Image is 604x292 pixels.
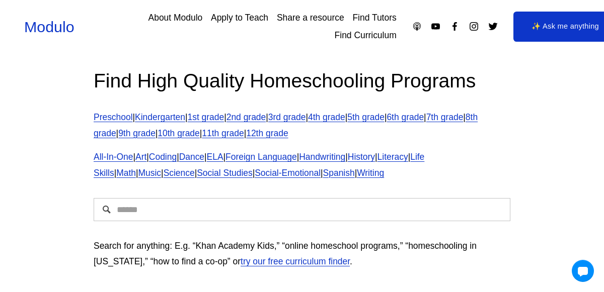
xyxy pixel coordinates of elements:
[246,128,288,138] a: 12th grade
[118,128,156,138] a: 9th grade
[135,112,185,122] a: Kindergarten
[377,152,408,162] a: Literacy
[202,128,244,138] a: 11th grade
[335,27,397,44] a: Find Curriculum
[299,152,345,162] a: Handwriting
[135,152,146,162] a: Art
[255,168,321,178] a: Social-Emotional
[158,128,199,138] a: 10th grade
[308,112,345,122] a: 4th grade
[449,21,460,32] a: Facebook
[197,168,253,178] a: Social Studies
[211,9,268,27] a: Apply to Teach
[347,112,385,122] a: 5th grade
[148,9,203,27] a: About Modulo
[488,21,498,32] a: Twitter
[430,21,441,32] a: YouTube
[352,9,396,27] a: Find Tutors
[149,152,177,162] a: Coding
[24,18,74,35] a: Modulo
[94,68,510,93] h2: Find High Quality Homeschooling Programs
[426,112,464,122] a: 7th grade
[323,168,355,178] a: Spanish
[225,152,297,162] a: Foreign Language
[387,112,424,122] a: 6th grade
[179,152,204,162] a: Dance
[357,168,384,178] a: Writing
[116,168,136,178] a: Math
[187,112,224,122] a: 1st grade
[94,198,510,221] input: Search
[138,168,162,178] a: Music
[94,110,510,141] p: | | | | | | | | | | | | |
[94,152,424,177] a: Life Skills
[277,9,344,27] a: Share a resource
[164,168,195,178] a: Science
[241,256,350,266] a: try our free curriculum finder
[94,152,133,162] a: All-In-One
[94,238,510,270] p: Search for anything: E.g. “Khan Academy Kids,” “online homeschool programs,” “homeschooling in [U...
[94,112,478,138] a: 8th grade
[226,112,266,122] a: 2nd grade
[348,152,375,162] a: History
[412,21,422,32] a: Apple Podcasts
[94,112,133,122] a: Preschool
[268,112,306,122] a: 3rd grade
[469,21,479,32] a: Instagram
[94,149,510,181] p: | | | | | | | | | | | | | | | |
[207,152,223,162] a: ELA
